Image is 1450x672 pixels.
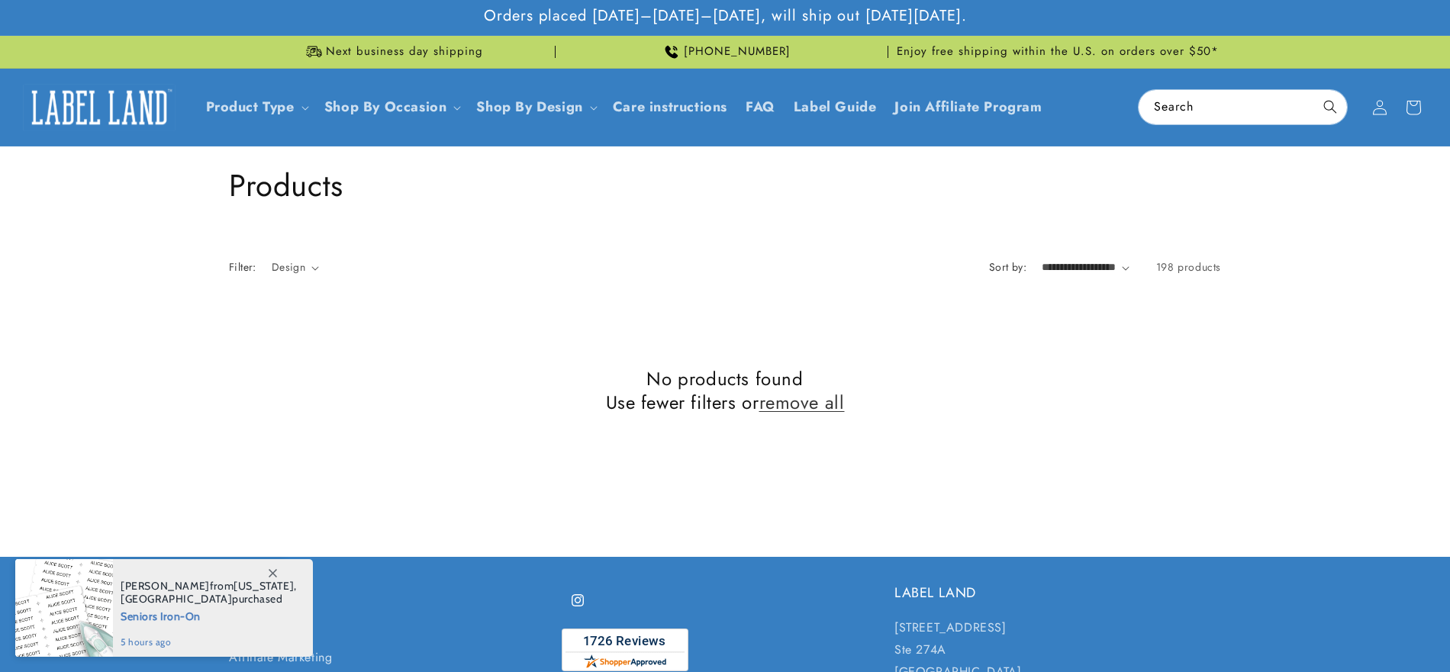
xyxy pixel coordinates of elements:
h2: LABEL LAND [894,584,1221,602]
span: Enjoy free shipping within the U.S. on orders over $50* [897,44,1219,59]
h2: No products found Use fewer filters or [229,367,1221,414]
a: Shop By Design [476,97,582,117]
div: Announcement [562,36,888,68]
button: Search [1313,90,1347,124]
span: Care instructions [613,98,727,116]
a: FAQ [736,89,785,125]
span: [PHONE_NUMBER] [684,44,791,59]
span: Shop By Occasion [324,98,447,116]
div: Announcement [229,36,556,68]
a: Join Affiliate Program [885,89,1051,125]
h2: Filter: [229,259,256,275]
span: Design [272,259,305,275]
a: Care instructions [604,89,736,125]
div: Announcement [894,36,1221,68]
img: Label Land [23,84,176,131]
summary: Design (0 selected) [272,259,319,275]
label: Sort by: [989,259,1026,275]
summary: Shop By Design [467,89,603,125]
span: Label Guide [794,98,877,116]
span: 198 products [1156,259,1221,275]
h2: Quick links [229,584,556,602]
summary: Product Type [197,89,315,125]
span: Next business day shipping [326,44,483,59]
iframe: Gorgias live chat messenger [1297,606,1435,657]
a: remove all [759,391,845,414]
a: Label Land [18,78,182,137]
a: Product Type [206,97,295,117]
span: [US_STATE] [234,579,294,593]
img: Customer Reviews [562,629,688,671]
span: from , purchased [121,580,297,606]
span: Join Affiliate Program [894,98,1042,116]
span: FAQ [746,98,775,116]
h1: Products [229,166,1221,205]
a: Label Guide [785,89,886,125]
span: [PERSON_NAME] [121,579,210,593]
span: Orders placed [DATE]–[DATE]–[DATE], will ship out [DATE][DATE]. [484,6,967,26]
summary: Shop By Occasion [315,89,468,125]
span: [GEOGRAPHIC_DATA] [121,592,232,606]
